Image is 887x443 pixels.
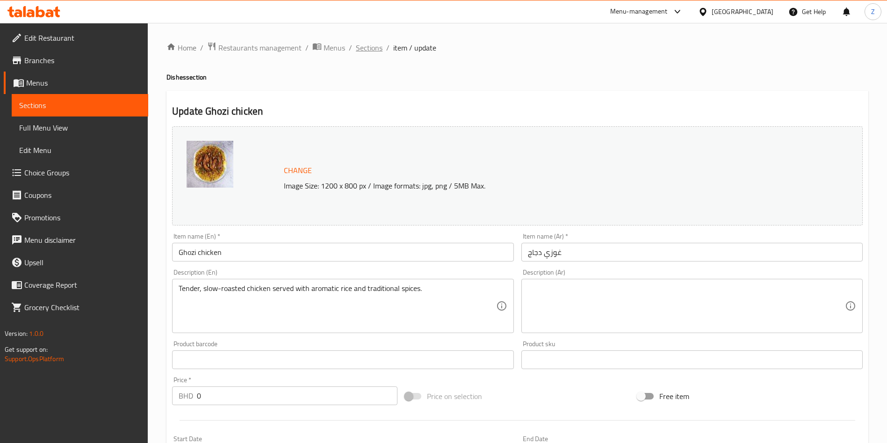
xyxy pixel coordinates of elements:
[19,122,141,133] span: Full Menu View
[24,167,141,178] span: Choice Groups
[712,7,773,17] div: [GEOGRAPHIC_DATA]
[26,77,141,88] span: Menus
[166,42,868,54] nav: breadcrumb
[4,49,148,72] a: Branches
[24,257,141,268] span: Upsell
[187,141,233,188] img: The_Mini_Chef__Ghozi_chic638841373242610504.jpg
[349,42,352,53] li: /
[24,55,141,66] span: Branches
[197,386,397,405] input: Please enter price
[207,42,302,54] a: Restaurants management
[19,145,141,156] span: Edit Menu
[24,212,141,223] span: Promotions
[200,42,203,53] li: /
[4,161,148,184] a: Choice Groups
[19,100,141,111] span: Sections
[24,234,141,246] span: Menu disclaimer
[5,343,48,356] span: Get support on:
[12,116,148,139] a: Full Menu View
[393,42,436,53] span: item / update
[12,94,148,116] a: Sections
[172,104,863,118] h2: Update Ghozi chicken
[427,391,482,402] span: Price on selection
[5,353,64,365] a: Support.OpsPlatform
[172,350,513,369] input: Please enter product barcode
[4,274,148,296] a: Coverage Report
[871,7,875,17] span: Z
[172,243,513,261] input: Enter name En
[4,184,148,206] a: Coupons
[521,350,863,369] input: Please enter product sku
[312,42,345,54] a: Menus
[284,164,312,177] span: Change
[179,390,193,401] p: BHD
[179,284,496,328] textarea: Tender, slow-roasted chicken served with aromatic rice and traditional spices.
[218,42,302,53] span: Restaurants management
[521,243,863,261] input: Enter name Ar
[4,251,148,274] a: Upsell
[280,161,316,180] button: Change
[4,206,148,229] a: Promotions
[29,327,43,340] span: 1.0.0
[610,6,668,17] div: Menu-management
[305,42,309,53] li: /
[4,296,148,319] a: Grocery Checklist
[4,27,148,49] a: Edit Restaurant
[12,139,148,161] a: Edit Menu
[24,302,141,313] span: Grocery Checklist
[386,42,389,53] li: /
[324,42,345,53] span: Menus
[24,32,141,44] span: Edit Restaurant
[166,42,196,53] a: Home
[4,72,148,94] a: Menus
[166,73,868,82] h4: Dishes section
[24,189,141,201] span: Coupons
[24,279,141,290] span: Coverage Report
[356,42,382,53] a: Sections
[4,229,148,251] a: Menu disclaimer
[280,180,776,191] p: Image Size: 1200 x 800 px / Image formats: jpg, png / 5MB Max.
[659,391,689,402] span: Free item
[5,327,28,340] span: Version:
